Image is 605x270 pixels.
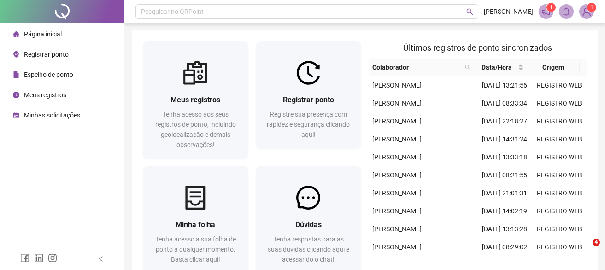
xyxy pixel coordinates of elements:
span: [PERSON_NAME] [372,117,422,125]
span: Tenha respostas para as suas dúvidas clicando aqui e acessando o chat! [268,235,349,263]
span: Dúvidas [295,220,322,229]
span: search [463,60,472,74]
a: Registrar pontoRegistre sua presença com rapidez e segurança clicando aqui! [256,41,361,149]
td: REGISTRO WEB [532,148,587,166]
span: left [98,256,104,262]
span: 4 [593,239,600,246]
span: Minhas solicitações [24,112,80,119]
span: Tenha acesso a sua folha de ponto a qualquer momento. Basta clicar aqui! [155,235,236,263]
span: schedule [13,112,19,118]
span: notification [542,7,550,16]
span: Espelho de ponto [24,71,73,78]
span: [PERSON_NAME] [372,153,422,161]
td: REGISTRO WEB [532,202,587,220]
span: home [13,31,19,37]
td: [DATE] 14:31:24 [477,130,532,148]
a: Meus registrosTenha acesso aos seus registros de ponto, incluindo geolocalização e demais observa... [143,41,248,159]
sup: 1 [546,3,556,12]
span: clock-circle [13,92,19,98]
span: environment [13,51,19,58]
td: REGISTRO WEB [532,76,587,94]
td: [DATE] 13:33:18 [477,148,532,166]
span: Minha folha [176,220,215,229]
td: [DATE] 13:13:28 [477,220,532,238]
span: [PERSON_NAME] [484,6,533,17]
td: REGISTRO WEB [532,94,587,112]
span: bell [562,7,570,16]
span: [PERSON_NAME] [372,243,422,251]
td: [DATE] 08:21:55 [477,166,532,184]
span: [PERSON_NAME] [372,189,422,197]
span: [PERSON_NAME] [372,171,422,179]
td: REGISTRO WEB [532,184,587,202]
td: [DATE] 08:33:34 [477,94,532,112]
td: REGISTRO WEB [532,238,587,256]
span: search [466,8,473,15]
span: [PERSON_NAME] [372,82,422,89]
td: [DATE] 13:21:56 [477,76,532,94]
span: [PERSON_NAME] [372,225,422,233]
span: facebook [20,253,29,263]
span: Últimos registros de ponto sincronizados [403,43,552,53]
td: REGISTRO WEB [532,112,587,130]
span: Meus registros [170,95,220,104]
td: REGISTRO WEB [532,130,587,148]
span: Meus registros [24,91,66,99]
span: 1 [590,4,593,11]
span: [PERSON_NAME] [372,100,422,107]
td: [DATE] 21:01:31 [477,184,532,202]
iframe: Intercom live chat [574,239,596,261]
span: Registre sua presença com rapidez e segurança clicando aqui! [267,111,350,138]
th: Data/Hora [474,59,527,76]
img: 52243 [580,5,593,18]
span: search [465,65,470,70]
span: Registrar ponto [24,51,69,58]
td: [DATE] 08:29:02 [477,238,532,256]
span: Colaborador [372,62,461,72]
span: 1 [550,4,553,11]
td: REGISTRO WEB [532,166,587,184]
td: REGISTRO WEB [532,220,587,238]
td: [DATE] 14:02:19 [477,202,532,220]
span: Página inicial [24,30,62,38]
sup: Atualize o seu contato no menu Meus Dados [587,3,596,12]
th: Origem [527,59,580,76]
span: instagram [48,253,57,263]
span: [PERSON_NAME] [372,207,422,215]
span: Data/Hora [478,62,516,72]
span: Registrar ponto [283,95,334,104]
span: [PERSON_NAME] [372,135,422,143]
span: linkedin [34,253,43,263]
td: [DATE] 22:18:27 [477,112,532,130]
span: Tenha acesso aos seus registros de ponto, incluindo geolocalização e demais observações! [155,111,236,148]
span: file [13,71,19,78]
